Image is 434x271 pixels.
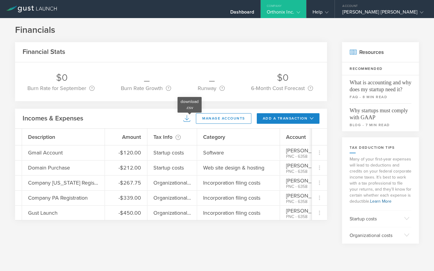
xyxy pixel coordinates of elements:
div: Burn Rate Growth [121,84,171,92]
div: [PERSON_NAME] [286,207,328,215]
h2: Incomes & Expenses [23,114,83,123]
div: 6-Month Cost Forecast [251,84,313,92]
div: PNC - 6358 [286,200,328,204]
h2: Tax Deduction Tips [350,145,411,150]
div: Company [US_STATE] Registration [28,179,99,187]
div: Burn Rate for September [27,84,95,92]
h2: Financial Stats [23,48,65,56]
p: Many of your first-year expenses will lead to deductions and credits on your federal corporate in... [342,153,419,210]
div: Incorporation filing costs [203,209,260,217]
div: Organizational costs [153,179,191,187]
div: Description [22,129,105,145]
div: PNC - 6358 [286,170,328,174]
div: $0 [251,71,315,84]
button: add a transaction [257,113,320,124]
div: Tax Info [147,129,197,145]
div: -$120.00 [118,149,141,157]
small: blog - 7 min read [350,122,411,128]
div: -$212.00 [118,164,141,172]
div: Incorporation filing costs [203,194,260,202]
div: _ [198,71,226,84]
div: PNC - 6358 [286,154,328,159]
div: Domain Purchase [28,164,70,172]
p: Startup costs [350,216,400,223]
div: Runway [198,84,225,92]
div: -$267.75 [118,179,141,187]
div: Organizational costs [153,209,191,217]
div: [PERSON_NAME] [286,147,328,154]
div: Organizational costs [153,194,191,202]
div: _ [121,71,173,84]
div: [PERSON_NAME] [286,192,328,200]
a: Why startups must comply with GAAPblog - 7 min read [342,103,419,131]
div: PNC - 6358 [286,215,328,219]
div: Category [197,129,280,145]
div: [PERSON_NAME] [286,162,328,170]
div: Amount [105,129,147,145]
span: What is accounting and why does my startup need it? [350,75,411,93]
h3: Recommended [342,62,419,75]
div: Gmail Account [28,149,63,157]
div: Account [280,129,334,145]
div: Startup costs [153,149,184,157]
div: -$450.00 [118,209,141,217]
div: Startup costs [153,164,184,172]
div: Orthonix Inc. [267,9,300,18]
div: -$339.00 [118,194,141,202]
div: Dashboard [230,9,254,18]
h1: Financials [15,24,419,36]
div: [PERSON_NAME] [286,177,328,185]
a: Learn More [370,199,392,204]
span: Why startups must comply with GAAP [350,103,411,121]
h2: Resources [342,42,419,62]
div: [PERSON_NAME] [PERSON_NAME] [342,9,423,18]
button: manage accounts [196,113,251,124]
div: PNC - 6358 [286,185,328,189]
div: Help [313,9,329,18]
div: Incorporation filing costs [203,179,260,187]
div: download .csv [178,97,202,113]
p: Organizational costs [350,232,400,239]
small: FAQ - 8 min read [350,94,411,100]
div: Company PA Registration [28,194,88,202]
div: Web site design & hosting [203,164,264,172]
div: Gust Launch [28,209,58,217]
div: $0 [27,71,96,84]
a: What is accounting and why does my startup need it?FAQ - 8 min read [342,75,419,103]
div: Software [203,149,224,157]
